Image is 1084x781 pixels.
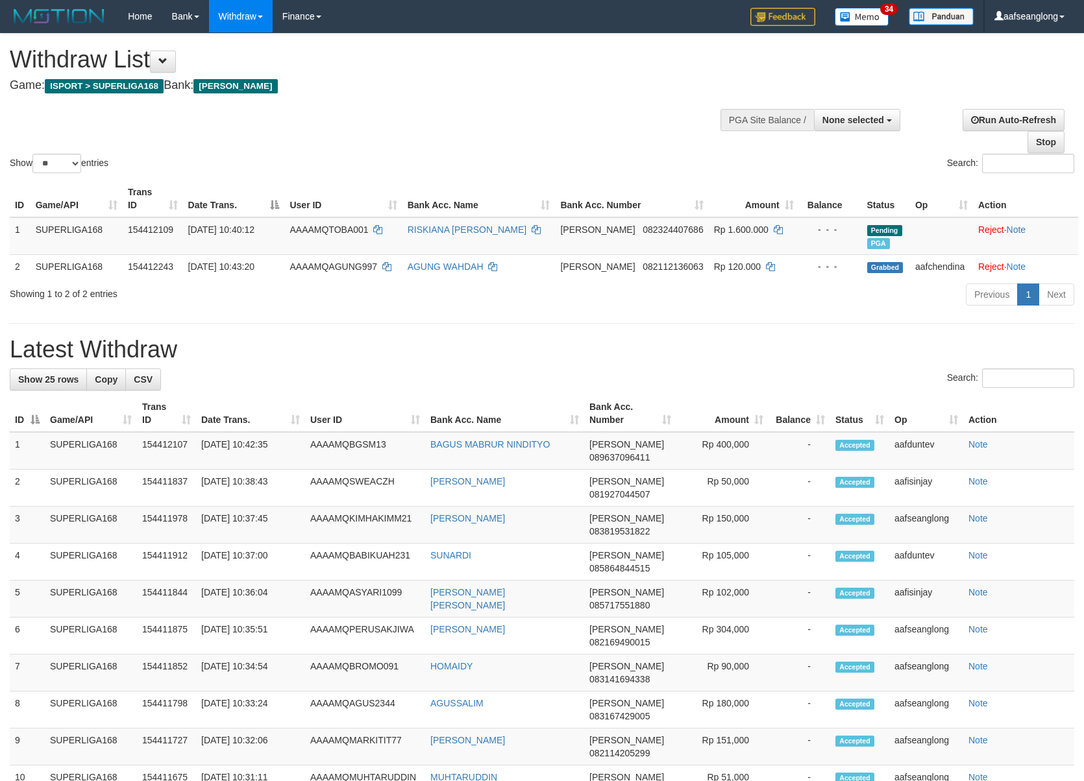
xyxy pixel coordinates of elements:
td: aafisinjay [889,470,963,507]
span: Accepted [835,625,874,636]
span: [PERSON_NAME] [589,735,664,745]
span: Accepted [835,477,874,488]
span: Marked by aafounsreynich [867,238,890,249]
span: [PERSON_NAME] [193,79,277,93]
td: 1 [10,217,31,255]
td: SUPERLIGA168 [45,655,137,691]
td: aafisinjay [889,581,963,618]
a: [PERSON_NAME] [PERSON_NAME] [430,587,505,610]
td: 2 [10,470,45,507]
span: Copy 085717551880 to clipboard [589,600,650,610]
a: Note [968,661,988,671]
td: [DATE] 10:38:43 [196,470,305,507]
th: Trans ID: activate to sort column ascending [137,395,196,432]
td: Rp 400,000 [676,432,769,470]
span: Accepted [835,662,874,673]
td: 2 [10,254,31,278]
td: SUPERLIGA168 [45,544,137,581]
span: Accepted [835,736,874,747]
td: 154411798 [137,691,196,728]
td: 8 [10,691,45,728]
span: Show 25 rows [18,374,79,385]
th: ID: activate to sort column descending [10,395,45,432]
td: 1 [10,432,45,470]
th: Bank Acc. Name: activate to sort column ascending [425,395,584,432]
td: SUPERLIGA168 [45,691,137,728]
img: panduan.png [909,8,974,25]
th: Bank Acc. Number: activate to sort column ascending [555,180,708,217]
th: Balance [799,180,862,217]
span: 154412243 [128,261,173,272]
label: Show entries [10,154,108,173]
td: 154411978 [137,507,196,544]
td: 154411727 [137,728,196,765]
td: Rp 105,000 [676,544,769,581]
a: Previous [966,283,1018,306]
a: Copy [86,368,126,390]
span: Copy 081927044507 to clipboard [589,489,650,499]
td: aafduntev [889,544,963,581]
span: Copy [95,374,117,385]
a: [PERSON_NAME] [430,735,505,745]
th: Status [862,180,910,217]
td: SUPERLIGA168 [45,470,137,507]
input: Search: [982,154,1074,173]
span: ISPORT > SUPERLIGA168 [45,79,164,93]
span: 154412109 [128,224,173,235]
a: Note [968,439,988,450]
td: aafseanglong [889,507,963,544]
label: Search: [947,154,1074,173]
span: Copy 082114205299 to clipboard [589,748,650,758]
th: Action [973,180,1078,217]
td: - [769,728,830,765]
th: Action [963,395,1074,432]
th: Op: activate to sort column ascending [910,180,973,217]
img: MOTION_logo.png [10,6,108,26]
a: [PERSON_NAME] [430,624,505,634]
td: [DATE] 10:32:06 [196,728,305,765]
span: Copy 082169490015 to clipboard [589,637,650,647]
td: [DATE] 10:37:00 [196,544,305,581]
td: 154411837 [137,470,196,507]
span: Accepted [835,588,874,599]
span: [DATE] 10:43:20 [188,261,254,272]
td: · [973,217,1078,255]
span: Copy 082324407686 to clipboard [643,224,703,235]
span: 34 [880,3,898,15]
th: Bank Acc. Number: activate to sort column ascending [584,395,676,432]
span: [DATE] 10:40:12 [188,224,254,235]
a: Reject [978,224,1004,235]
label: Search: [947,368,1074,388]
td: - [769,544,830,581]
td: AAAAMQMARKITIT77 [305,728,425,765]
td: 154411912 [137,544,196,581]
th: Status: activate to sort column ascending [830,395,889,432]
td: 154411844 [137,581,196,618]
td: 7 [10,655,45,691]
td: - [769,581,830,618]
span: AAAAMQAGUNG997 [289,261,377,272]
td: AAAAMQKIMHAKIMM21 [305,507,425,544]
td: - [769,618,830,655]
a: Note [1007,224,1026,235]
td: Rp 102,000 [676,581,769,618]
a: BAGUS MABRUR NINDITYO [430,439,550,450]
td: - [769,507,830,544]
span: Copy 083819531822 to clipboard [589,526,650,536]
input: Search: [982,368,1074,388]
span: Copy 082112136063 to clipboard [643,261,703,272]
td: Rp 50,000 [676,470,769,507]
div: Showing 1 to 2 of 2 entries [10,282,442,300]
td: Rp 150,000 [676,507,769,544]
td: - [769,655,830,691]
a: Note [968,735,988,745]
a: HOMAIDY [430,661,473,671]
a: RISKIANA [PERSON_NAME] [408,224,527,235]
span: [PERSON_NAME] [589,476,664,487]
span: [PERSON_NAME] [589,661,664,671]
th: Trans ID: activate to sort column ascending [123,180,183,217]
td: AAAAMQBGSM13 [305,432,425,470]
a: [PERSON_NAME] [430,476,505,487]
td: - [769,432,830,470]
td: Rp 180,000 [676,691,769,728]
